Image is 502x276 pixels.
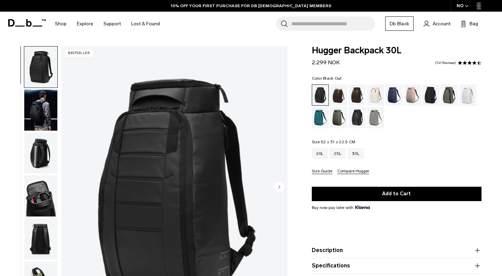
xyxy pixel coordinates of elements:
[77,12,93,36] a: Explore
[274,182,284,193] button: Next slide
[386,84,403,106] a: Blue Hour
[171,3,331,9] a: 10% OFF YOUR FIRST PURCHASE FOR DB [DEMOGRAPHIC_DATA] MEMBERS
[312,262,482,270] button: Specifications
[24,90,57,131] img: Hugger Backpack 30L Black Out
[24,133,57,174] img: Hugger Backpack 30L Black Out
[461,19,478,28] button: Bag
[330,107,347,128] a: Moss Green
[55,12,67,36] a: Shop
[312,187,482,201] button: Add to Cart
[312,246,482,254] button: Description
[470,20,478,27] span: Bag
[422,84,440,106] a: Charcoal Grey
[330,148,346,159] a: 25L
[24,89,58,131] button: Hugger Backpack 30L Black Out
[131,12,160,36] a: Lost & Found
[459,84,476,106] a: Clean Slate
[349,107,366,128] a: Reflective Black
[65,50,93,57] p: Bestseller
[312,76,342,80] legend: Color:
[312,46,482,55] span: Hugger Backpack 30L
[321,140,355,144] span: 52 x 31 x 22.5 CM
[312,59,340,66] span: 2.299 NOK
[312,140,355,144] legend: Size:
[337,169,369,174] button: Compare Hugger
[24,175,57,216] img: Hugger Backpack 30L Black Out
[349,84,366,106] a: Espresso
[323,76,341,81] span: Black Out
[24,132,58,174] button: Hugger Backpack 30L Black Out
[312,169,332,174] button: Size Guide
[24,218,58,260] button: Hugger Backpack 30L Black Out
[367,84,384,106] a: Oatmilk
[441,84,458,106] a: Forest Green
[24,175,58,217] button: Hugger Backpack 30L Black Out
[330,84,347,106] a: Cappuccino
[404,84,421,106] a: Fogbow Beige
[424,19,450,28] a: Account
[103,12,121,36] a: Support
[24,46,58,88] button: Hugger Backpack 30L Black Out
[312,107,329,128] a: Midnight Teal
[24,219,57,260] img: Hugger Backpack 30L Black Out
[50,12,165,36] nav: Main Navigation
[312,148,328,159] a: 20L
[435,61,456,65] a: 741 reviews
[385,16,414,31] a: Db Black
[355,206,370,209] img: {"height" => 20, "alt" => "Klarna"}
[24,47,57,88] img: Hugger Backpack 30L Black Out
[433,20,450,27] span: Account
[367,107,384,128] a: Sand Grey
[312,205,370,211] span: Buy now pay later with
[312,84,329,106] a: Black Out
[348,148,364,159] a: 30L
